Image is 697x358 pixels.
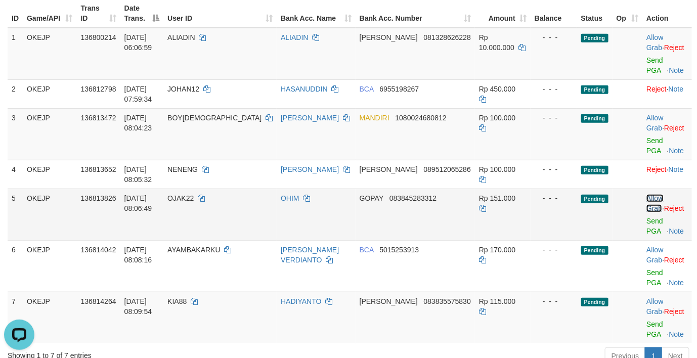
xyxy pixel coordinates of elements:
[167,165,198,173] span: NENENG
[424,297,471,305] span: Copy 083835575830 to clipboard
[424,33,471,41] span: Copy 081328626228 to clipboard
[535,32,573,42] div: - - -
[664,204,684,212] a: Reject
[8,79,23,108] td: 2
[581,114,608,123] span: Pending
[124,194,152,212] span: [DATE] 08:06:49
[8,160,23,189] td: 4
[389,194,437,202] span: Copy 083845283312 to clipboard
[646,33,663,52] a: Allow Grab
[646,33,664,52] span: ·
[167,194,194,202] span: OJAK22
[167,246,221,254] span: AYAMBAKARKU
[360,33,418,41] span: [PERSON_NAME]
[646,85,667,93] a: Reject
[646,297,664,316] span: ·
[479,246,515,254] span: Rp 170.000
[535,113,573,123] div: - - -
[646,217,663,235] a: Send PGA
[479,194,515,202] span: Rp 151.000
[646,165,667,173] a: Reject
[8,108,23,160] td: 3
[360,114,389,122] span: MANDIRI
[646,114,663,132] a: Allow Grab
[642,160,692,189] td: ·
[124,33,152,52] span: [DATE] 06:06:59
[669,66,684,74] a: Note
[23,240,76,292] td: OKEJP
[642,28,692,80] td: ·
[281,165,339,173] a: [PERSON_NAME]
[23,28,76,80] td: OKEJP
[669,227,684,235] a: Note
[646,297,663,316] a: Allow Grab
[124,114,152,132] span: [DATE] 08:04:23
[124,297,152,316] span: [DATE] 08:09:54
[479,297,515,305] span: Rp 115.000
[80,165,116,173] span: 136813652
[646,246,663,264] a: Allow Grab
[281,114,339,122] a: [PERSON_NAME]
[479,85,515,93] span: Rp 450.000
[8,240,23,292] td: 6
[167,85,199,93] span: JOHAN12
[642,79,692,108] td: ·
[581,34,608,42] span: Pending
[23,189,76,240] td: OKEJP
[360,85,374,93] span: BCA
[396,114,447,122] span: Copy 1080024680812 to clipboard
[360,165,418,173] span: [PERSON_NAME]
[581,298,608,306] span: Pending
[646,137,663,155] a: Send PGA
[281,246,339,264] a: [PERSON_NAME] VERDIANTO
[281,194,299,202] a: OHIM
[669,165,684,173] a: Note
[642,189,692,240] td: ·
[664,43,684,52] a: Reject
[80,85,116,93] span: 136812798
[360,297,418,305] span: [PERSON_NAME]
[646,320,663,338] a: Send PGA
[23,79,76,108] td: OKEJP
[80,33,116,41] span: 136800214
[281,297,321,305] a: HADIYANTO
[124,165,152,184] span: [DATE] 08:05:32
[479,165,515,173] span: Rp 100.000
[360,246,374,254] span: BCA
[664,307,684,316] a: Reject
[8,292,23,343] td: 7
[4,4,34,34] button: Open LiveChat chat widget
[479,114,515,122] span: Rp 100.000
[23,108,76,160] td: OKEJP
[646,56,663,74] a: Send PGA
[669,279,684,287] a: Note
[535,245,573,255] div: - - -
[646,194,663,212] a: Allow Grab
[664,124,684,132] a: Reject
[581,166,608,174] span: Pending
[581,246,608,255] span: Pending
[281,33,308,41] a: ALIADIN
[535,84,573,94] div: - - -
[669,330,684,338] a: Note
[124,85,152,103] span: [DATE] 07:59:34
[80,297,116,305] span: 136814264
[646,194,664,212] span: ·
[535,164,573,174] div: - - -
[581,195,608,203] span: Pending
[479,33,514,52] span: Rp 10.000.000
[669,147,684,155] a: Note
[664,256,684,264] a: Reject
[646,268,663,287] a: Send PGA
[80,246,116,254] span: 136814042
[23,160,76,189] td: OKEJP
[379,85,419,93] span: Copy 6955198267 to clipboard
[535,296,573,306] div: - - -
[642,108,692,160] td: ·
[669,85,684,93] a: Note
[23,292,76,343] td: OKEJP
[379,246,419,254] span: Copy 5015253913 to clipboard
[581,85,608,94] span: Pending
[8,189,23,240] td: 5
[281,85,328,93] a: HASANUDDIN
